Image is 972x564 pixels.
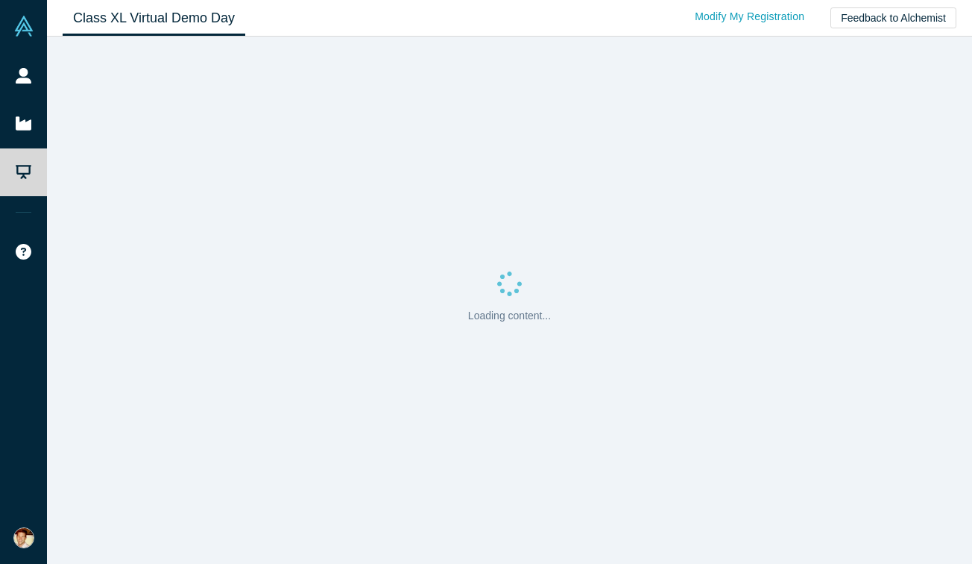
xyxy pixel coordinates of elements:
a: Modify My Registration [679,4,820,30]
img: Alchemist Vault Logo [13,16,34,37]
img: Micah Smurthwaite's Account [13,527,34,548]
p: Loading content... [468,308,551,324]
button: Feedback to Alchemist [830,7,956,28]
a: Class XL Virtual Demo Day [63,1,245,36]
